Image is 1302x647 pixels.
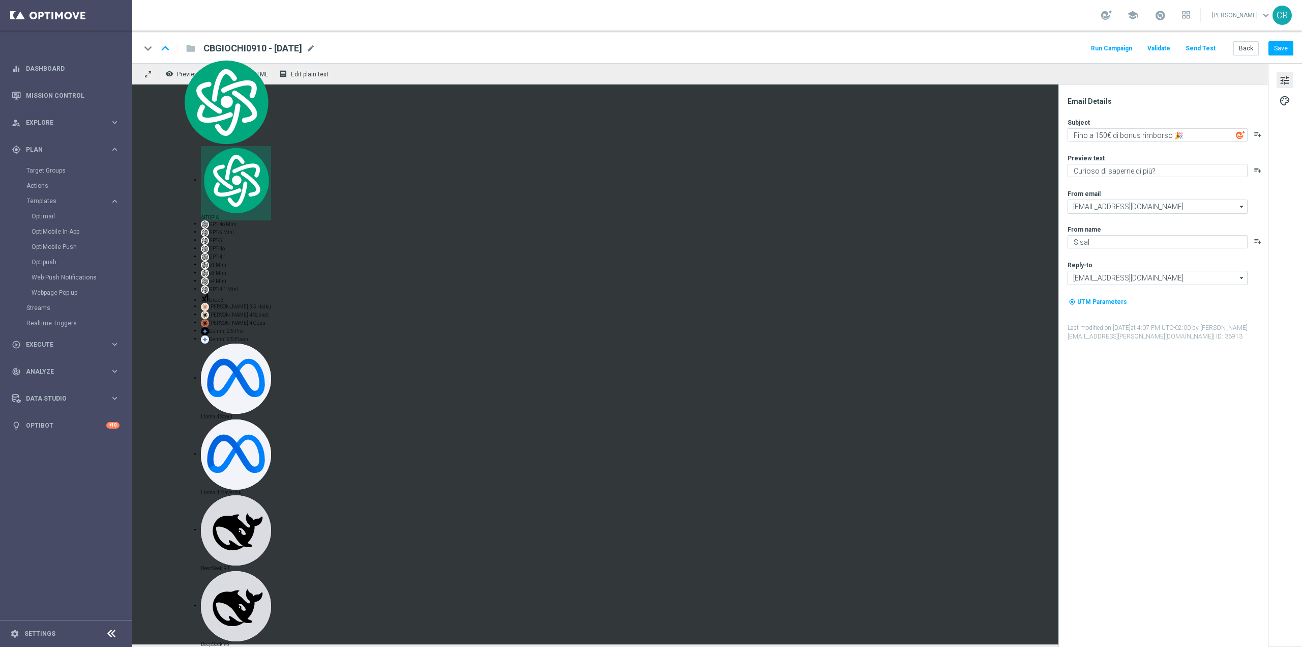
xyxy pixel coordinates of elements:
button: play_circle_outline Execute keyboard_arrow_right [11,341,120,349]
button: Save [1268,41,1293,55]
span: Preview [177,71,199,78]
button: playlist_add [1254,130,1262,138]
a: Optimail [32,212,106,220]
img: llama-33-70b.svg [201,344,271,414]
img: logo.svg [181,58,271,146]
div: Plan [12,145,110,154]
span: Analyze [26,369,110,375]
i: keyboard_arrow_right [110,196,120,206]
div: [PERSON_NAME] 3.5 Haiku [201,303,271,311]
button: Mission Control [11,92,120,100]
a: Web Push Notifications [32,273,106,282]
label: From email [1068,190,1101,198]
span: CBGIOCHI0910 - 2025-10-09 [203,42,302,54]
button: gps_fixed Plan keyboard_arrow_right [11,146,120,154]
span: Data Studio [26,396,110,402]
img: gpt-black.svg [201,229,209,237]
div: GPT-5 [201,237,271,245]
a: OptiMobile Push [32,243,106,251]
div: Grok 3 [201,294,271,303]
button: my_location UTM Parameters [1068,296,1128,307]
span: Execute [26,342,110,348]
img: claude-35-opus.svg [201,319,209,327]
img: gpt-black.svg [201,237,209,245]
i: equalizer [12,64,21,73]
span: school [1127,10,1138,21]
div: Analyze [12,367,110,376]
div: [PERSON_NAME] 4 Opus [201,319,271,327]
img: claude-35-haiku.svg [201,303,209,311]
div: GPT-4.1 [201,253,271,261]
span: | ID: 36913 [1213,333,1242,340]
i: gps_fixed [12,145,21,154]
a: Settings [24,631,55,637]
img: optiGenie.svg [1236,130,1245,139]
div: Dashboard [12,55,120,82]
div: OptiMobile In-App [32,224,131,239]
img: gpt-black.svg [201,253,209,261]
label: From name [1068,226,1101,234]
div: Gemini 2.5 Flash [201,335,271,344]
div: Templates [26,193,131,300]
div: CR [1273,6,1292,25]
div: Explore [12,118,110,127]
span: mode_edit [306,44,315,53]
div: Webpage Pop-up [32,285,131,300]
div: Realtime Triggers [26,316,131,331]
div: track_changes Analyze keyboard_arrow_right [11,368,120,376]
i: remove_red_eye [165,70,173,78]
div: Actions [26,178,131,193]
a: Target Groups [26,166,106,175]
div: [PERSON_NAME] 4 Sonnet [201,311,271,319]
img: deepseek-r1.svg [201,571,271,641]
img: gemini-20-flash.svg [201,335,209,344]
i: play_circle_outline [12,340,21,349]
div: o4 Mini [201,277,271,286]
div: AITOPIA [201,146,271,220]
i: keyboard_arrow_up [158,41,173,56]
div: Data Studio keyboard_arrow_right [11,395,120,403]
div: Data Studio [12,394,110,403]
button: Run Campaign [1089,42,1134,55]
span: Templates [27,198,100,204]
a: OptiMobile In-App [32,228,106,236]
button: equalizer Dashboard [11,65,120,73]
div: Streams [26,300,131,316]
button: person_search Explore keyboard_arrow_right [11,119,120,127]
img: gemini-15-pro.svg [201,327,209,335]
span: keyboard_arrow_down [1260,10,1271,21]
div: Mission Control [12,82,120,109]
button: remove_red_eye Preview [163,67,203,80]
button: receipt Edit plain text [277,67,333,80]
div: Templates [27,198,110,204]
button: lightbulb Optibot +10 [11,421,120,430]
a: Dashboard [26,55,120,82]
i: my_location [1069,298,1076,305]
button: playlist_add [1254,166,1262,174]
button: Templates keyboard_arrow_right [26,197,120,205]
div: o1 Mini [201,261,271,269]
button: Back [1233,41,1259,55]
div: o3 Mini [201,269,271,277]
i: keyboard_arrow_right [110,145,120,154]
a: Optipush [32,258,106,266]
div: Optimail [32,209,131,224]
div: Gemini 2.5 Pro [201,327,271,335]
img: claude-35-sonnet.svg [201,311,209,319]
div: GPT-4o Mini [201,220,271,229]
img: deepseek-r1.svg [201,495,271,566]
i: keyboard_arrow_right [110,367,120,376]
div: GPT-4o [201,245,271,253]
input: Select [1068,200,1248,214]
div: Target Groups [26,163,131,178]
img: gpt-black.svg [201,245,209,253]
button: playlist_add [1254,237,1262,245]
img: gpt-black.svg [201,261,209,269]
label: Last modified on [DATE] at 4:07 PM UTC-02:00 by [PERSON_NAME][EMAIL_ADDRESS][PERSON_NAME][DOMAIN_... [1068,324,1267,341]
